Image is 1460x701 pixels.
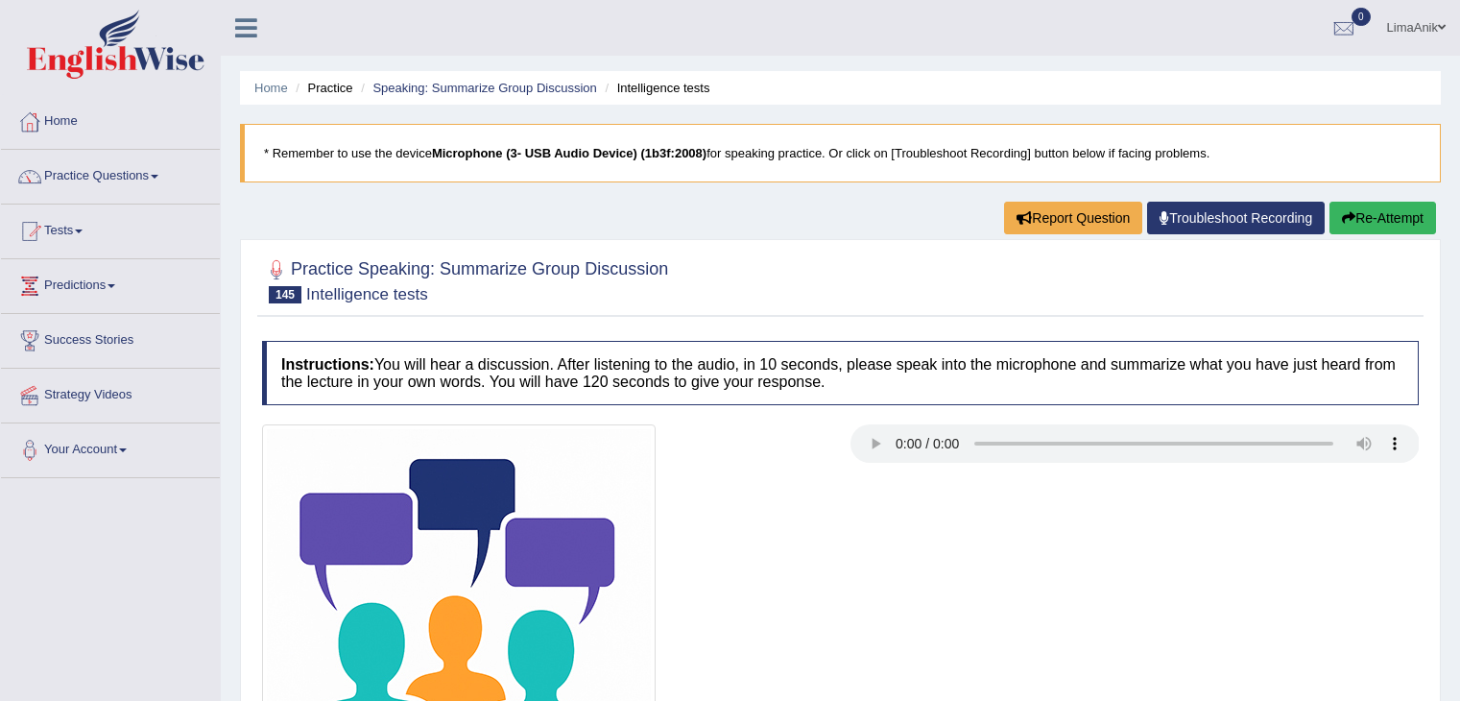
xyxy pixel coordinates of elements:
[1,150,220,198] a: Practice Questions
[1147,202,1325,234] a: Troubleshoot Recording
[262,255,668,303] h2: Practice Speaking: Summarize Group Discussion
[1,205,220,253] a: Tests
[1,314,220,362] a: Success Stories
[1004,202,1142,234] button: Report Question
[372,81,596,95] a: Speaking: Summarize Group Discussion
[1,369,220,417] a: Strategy Videos
[262,341,1419,405] h4: You will hear a discussion. After listening to the audio, in 10 seconds, please speak into the mi...
[269,286,301,303] span: 145
[600,79,709,97] li: Intelligence tests
[1,423,220,471] a: Your Account
[291,79,352,97] li: Practice
[1,95,220,143] a: Home
[240,124,1441,182] blockquote: * Remember to use the device for speaking practice. Or click on [Troubleshoot Recording] button b...
[1329,202,1436,234] button: Re-Attempt
[254,81,288,95] a: Home
[281,356,374,373] b: Instructions:
[432,146,706,160] b: Microphone (3- USB Audio Device) (1b3f:2008)
[1,259,220,307] a: Predictions
[306,285,428,303] small: Intelligence tests
[1352,8,1371,26] span: 0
